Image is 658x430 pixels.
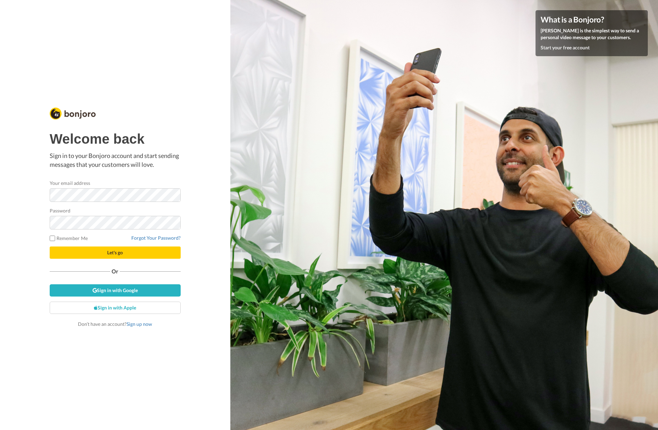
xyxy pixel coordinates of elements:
[50,302,181,314] a: Sign in with Apple
[107,250,123,255] span: Let's go
[541,45,590,50] a: Start your free account
[541,15,643,24] h4: What is a Bonjoro?
[50,207,71,214] label: Password
[78,321,152,327] span: Don’t have an account?
[50,235,88,242] label: Remember Me
[127,321,152,327] a: Sign up now
[131,235,181,241] a: Forgot Your Password?
[50,246,181,259] button: Let's go
[50,131,181,146] h1: Welcome back
[50,179,90,187] label: Your email address
[110,269,120,274] span: Or
[50,152,181,169] p: Sign in to your Bonjoro account and start sending messages that your customers will love.
[50,284,181,297] a: Sign in with Google
[541,27,643,41] p: [PERSON_NAME] is the simplest way to send a personal video message to your customers.
[50,236,55,241] input: Remember Me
